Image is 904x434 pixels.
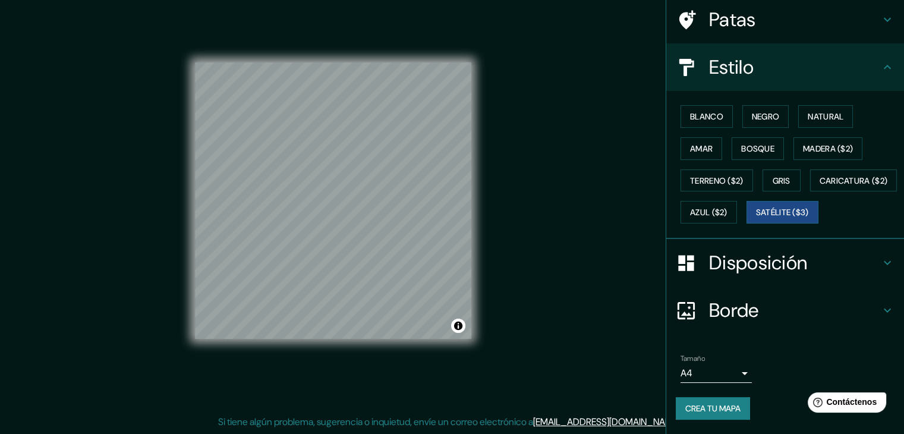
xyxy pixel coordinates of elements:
[681,201,737,224] button: Azul ($2)
[763,169,801,192] button: Gris
[681,364,752,383] div: A4
[798,388,891,421] iframe: Lanzador de widgets de ayuda
[709,298,759,323] font: Borde
[685,403,741,414] font: Crea tu mapa
[742,105,789,128] button: Negro
[533,416,680,428] a: [EMAIL_ADDRESS][DOMAIN_NAME]
[681,137,722,160] button: Amar
[681,105,733,128] button: Blanco
[793,137,862,160] button: Madera ($2)
[709,55,754,80] font: Estilo
[709,7,756,32] font: Patas
[732,137,784,160] button: Bosque
[690,111,723,122] font: Blanco
[218,416,533,428] font: Si tiene algún problema, sugerencia o inquietud, envíe un correo electrónico a
[756,207,809,218] font: Satélite ($3)
[773,175,790,186] font: Gris
[752,111,780,122] font: Negro
[195,62,471,339] canvas: Mapa
[798,105,853,128] button: Natural
[803,143,853,154] font: Madera ($2)
[666,43,904,91] div: Estilo
[690,175,744,186] font: Terreno ($2)
[808,111,843,122] font: Natural
[676,397,750,420] button: Crea tu mapa
[681,354,705,363] font: Tamaño
[451,319,465,333] button: Activar o desactivar atribución
[820,175,888,186] font: Caricatura ($2)
[681,367,692,379] font: A4
[666,239,904,287] div: Disposición
[690,207,727,218] font: Azul ($2)
[746,201,818,224] button: Satélite ($3)
[690,143,713,154] font: Amar
[709,250,807,275] font: Disposición
[741,143,774,154] font: Bosque
[666,287,904,334] div: Borde
[681,169,753,192] button: Terreno ($2)
[810,169,897,192] button: Caricatura ($2)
